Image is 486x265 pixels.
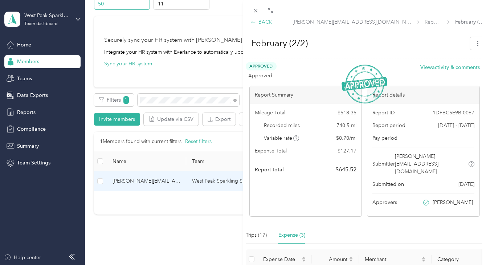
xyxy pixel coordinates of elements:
span: caret-up [349,256,353,260]
span: Report total [255,166,284,174]
span: Reports [425,18,441,26]
span: [PERSON_NAME][EMAIL_ADDRESS][DOMAIN_NAME] [293,18,411,26]
span: Approved [248,72,272,79]
span: Report ID [372,109,395,117]
span: Expense Date [263,256,300,262]
div: BACK [251,18,272,26]
iframe: Everlance-gr Chat Button Frame [445,224,486,265]
span: Approved [246,62,277,70]
span: Report period [372,122,405,129]
span: [PERSON_NAME] [433,199,473,206]
span: [DATE] - [DATE] [438,122,474,129]
span: Pay period [372,134,397,142]
span: February (2/2) [455,18,486,26]
span: Expense Total [255,147,287,155]
span: $ 0.70 / mi [336,134,356,142]
div: Report details [367,86,479,104]
img: ApprovedStamp [342,65,387,103]
span: Variable rate [264,134,299,142]
span: caret-up [302,256,306,260]
span: $ 518.35 [338,109,356,117]
h1: February (2/2) [244,34,465,52]
div: Expense (3) [278,231,305,239]
span: Merchant [365,256,420,262]
span: 740.5 mi [336,122,356,129]
span: caret-down [421,258,426,263]
span: $ 127.17 [338,147,356,155]
span: caret-down [349,258,353,263]
button: Viewactivity & comments [420,64,480,71]
span: caret-up [421,256,426,260]
span: Mileage Total [255,109,285,117]
span: caret-down [302,258,306,263]
span: [PERSON_NAME][EMAIL_ADDRESS][DOMAIN_NAME] [395,152,467,175]
span: Approvers [372,199,397,206]
div: Trips (17) [246,231,267,239]
span: Amount [318,256,347,262]
span: Submitter [372,160,395,168]
span: $ 645.52 [335,165,356,174]
div: Report Summary [250,86,362,104]
span: [DATE] [458,180,474,188]
span: Submitted on [372,180,404,188]
span: 1DFBC5E9B-0067 [433,109,474,117]
span: Recorded miles [264,122,300,129]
